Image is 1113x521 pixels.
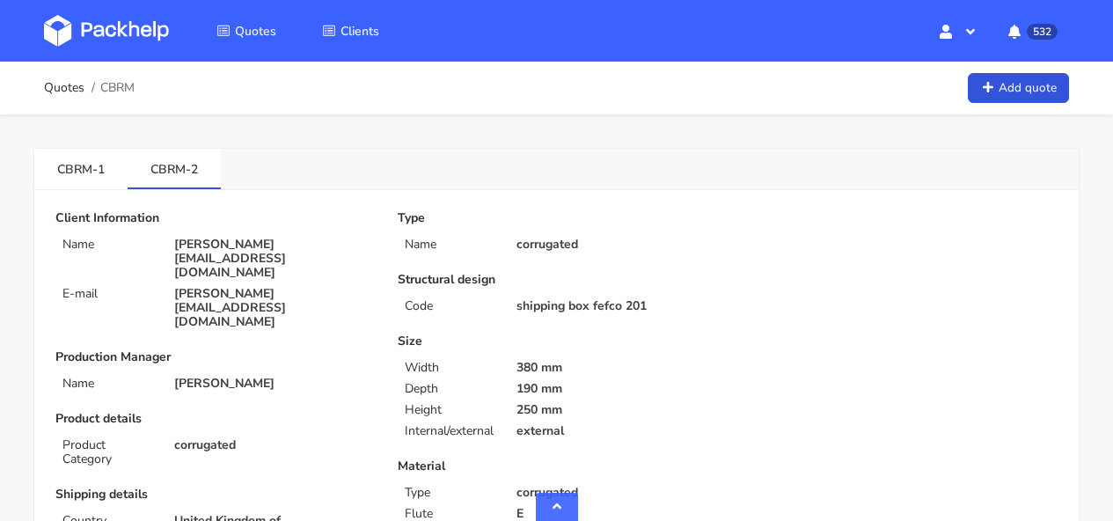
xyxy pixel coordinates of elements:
p: Name [405,238,495,252]
p: corrugated [516,238,715,252]
p: 380 mm [516,361,715,375]
p: Material [398,459,715,473]
p: E-mail [62,287,153,301]
p: shipping box fefco 201 [516,299,715,313]
p: Size [398,334,715,349]
p: Code [405,299,495,313]
p: Width [405,361,495,375]
p: 250 mm [516,403,715,417]
p: Production Manager [55,350,373,364]
a: Clients [301,15,400,47]
p: E [516,507,715,521]
a: Quotes [195,15,297,47]
p: Product details [55,412,373,426]
p: Type [398,211,715,225]
p: Product Category [62,438,153,466]
img: Dashboard [44,15,169,47]
a: CBRM-1 [34,149,128,187]
p: corrugated [516,486,715,500]
span: 532 [1027,24,1058,40]
p: Flute [405,507,495,521]
p: Name [62,377,153,391]
span: Quotes [235,23,276,40]
p: Client Information [55,211,373,225]
p: Height [405,403,495,417]
p: Shipping details [55,488,373,502]
nav: breadcrumb [44,70,135,106]
span: CBRM [100,81,135,95]
a: Quotes [44,81,84,95]
p: [PERSON_NAME][EMAIL_ADDRESS][DOMAIN_NAME] [174,287,373,329]
span: Clients [340,23,379,40]
p: corrugated [174,438,373,452]
p: Depth [405,382,495,396]
p: Type [405,486,495,500]
p: Structural design [398,273,715,287]
button: 532 [994,15,1069,47]
p: [PERSON_NAME][EMAIL_ADDRESS][DOMAIN_NAME] [174,238,373,280]
p: [PERSON_NAME] [174,377,373,391]
p: 190 mm [516,382,715,396]
p: Name [62,238,153,252]
a: Add quote [968,73,1069,104]
a: CBRM-2 [128,149,221,187]
p: Internal/external [405,424,495,438]
p: external [516,424,715,438]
